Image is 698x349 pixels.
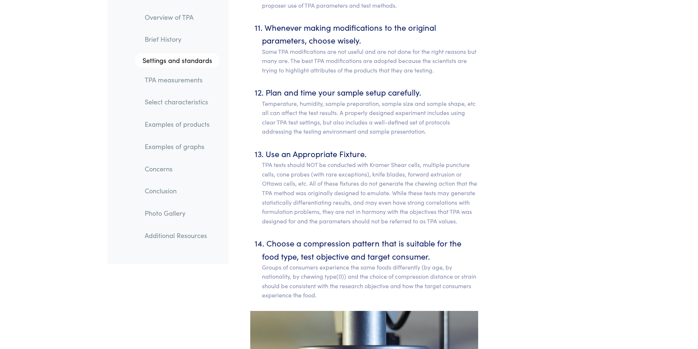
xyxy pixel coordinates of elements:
[262,263,479,300] p: Groups of consumers experience the same foods differently (by age, by nationality, by chewing typ...
[262,21,479,75] li: Whenever making modifications to the original parameters, choose wisely.
[135,53,219,68] a: Settings and standards
[139,183,219,200] a: Conclusion
[139,227,219,244] a: Additional Resources
[139,9,219,26] a: Overview of TPA
[139,31,219,48] a: Brief History
[139,116,219,133] a: Examples of products
[262,237,479,300] li: Choose a compression pattern that is suitable for the food type, test objective and target consumer.
[139,94,219,111] a: Select characteristics
[262,99,479,136] p: Temperature, humidity, sample preparation, sample size and sample shape, etc all can affect the t...
[139,160,219,177] a: Concerns
[139,205,219,222] a: Photo Gallery
[262,47,479,75] p: Some TPA modifications are not useful and are not done for the right reasons but many are. The be...
[139,138,219,155] a: Examples of graphs
[139,71,219,88] a: TPA measurements
[262,86,479,136] li: Plan and time your sample setup carefully.
[262,147,479,226] li: Use an Appropriate Fixture.
[262,160,479,226] p: TPA tests should NOT be conducted with Kramer Shear cells, multiple puncture cells, cone probes (...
